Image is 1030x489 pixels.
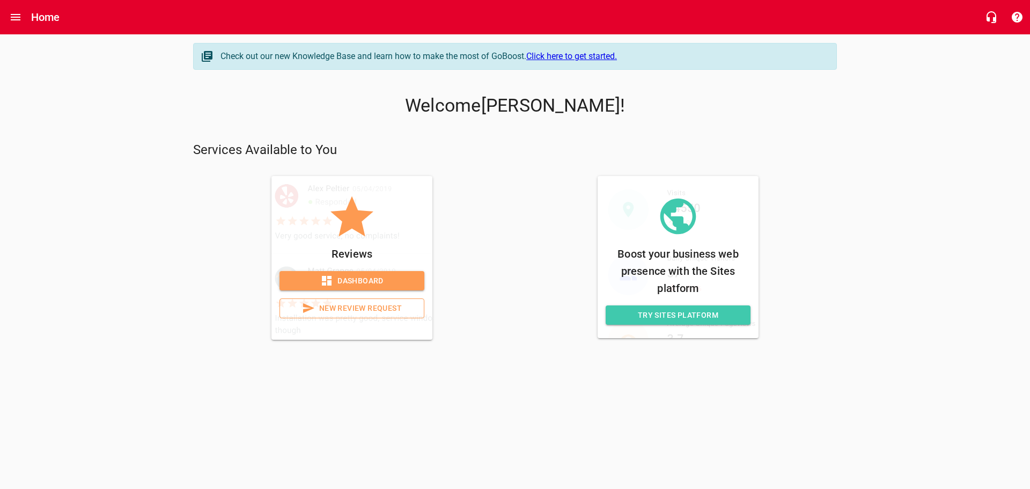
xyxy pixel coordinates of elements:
a: New Review Request [279,298,424,318]
p: Reviews [279,245,424,262]
div: Check out our new Knowledge Base and learn how to make the most of GoBoost. [220,50,826,63]
a: Dashboard [279,271,424,291]
h6: Home [31,9,60,26]
a: Click here to get started. [526,51,617,61]
span: New Review Request [289,302,415,315]
button: Live Chat [979,4,1004,30]
span: Try Sites Platform [614,309,742,322]
button: Support Portal [1004,4,1030,30]
a: Try Sites Platform [606,305,751,325]
span: Dashboard [288,274,416,288]
p: Welcome [PERSON_NAME] ! [193,95,837,116]
p: Boost your business web presence with the Sites platform [606,245,751,297]
p: Services Available to You [193,142,837,159]
button: Open drawer [3,4,28,30]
